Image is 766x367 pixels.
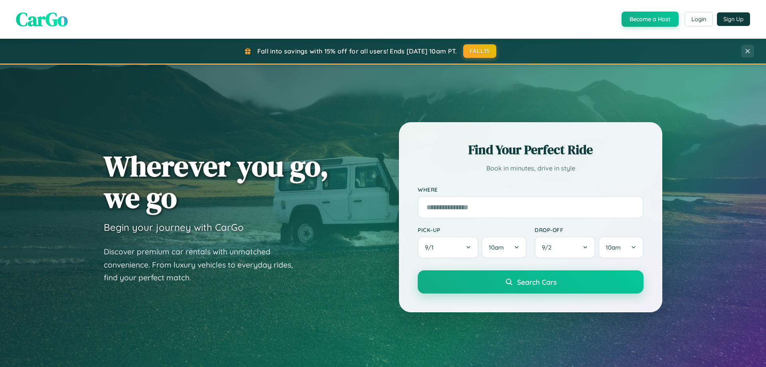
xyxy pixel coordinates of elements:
[16,6,68,32] span: CarGo
[104,150,329,213] h1: Wherever you go, we go
[482,236,527,258] button: 10am
[463,44,497,58] button: FALL15
[717,12,750,26] button: Sign Up
[685,12,713,26] button: Login
[542,244,555,251] span: 9 / 2
[418,270,644,294] button: Search Cars
[418,236,478,258] button: 9/1
[517,278,557,286] span: Search Cars
[104,245,303,284] p: Discover premium car rentals with unmatched convenience. From luxury vehicles to everyday rides, ...
[418,141,644,159] h2: Find Your Perfect Ride
[257,47,457,55] span: Fall into savings with 15% off for all users! Ends [DATE] 10am PT.
[418,163,644,174] p: Book in minutes, drive in style
[535,226,644,233] label: Drop-off
[418,186,644,193] label: Where
[622,12,679,27] button: Become a Host
[598,236,644,258] button: 10am
[104,221,244,233] h3: Begin your journey with CarGo
[606,244,621,251] span: 10am
[535,236,595,258] button: 9/2
[425,244,438,251] span: 9 / 1
[489,244,504,251] span: 10am
[418,226,527,233] label: Pick-up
